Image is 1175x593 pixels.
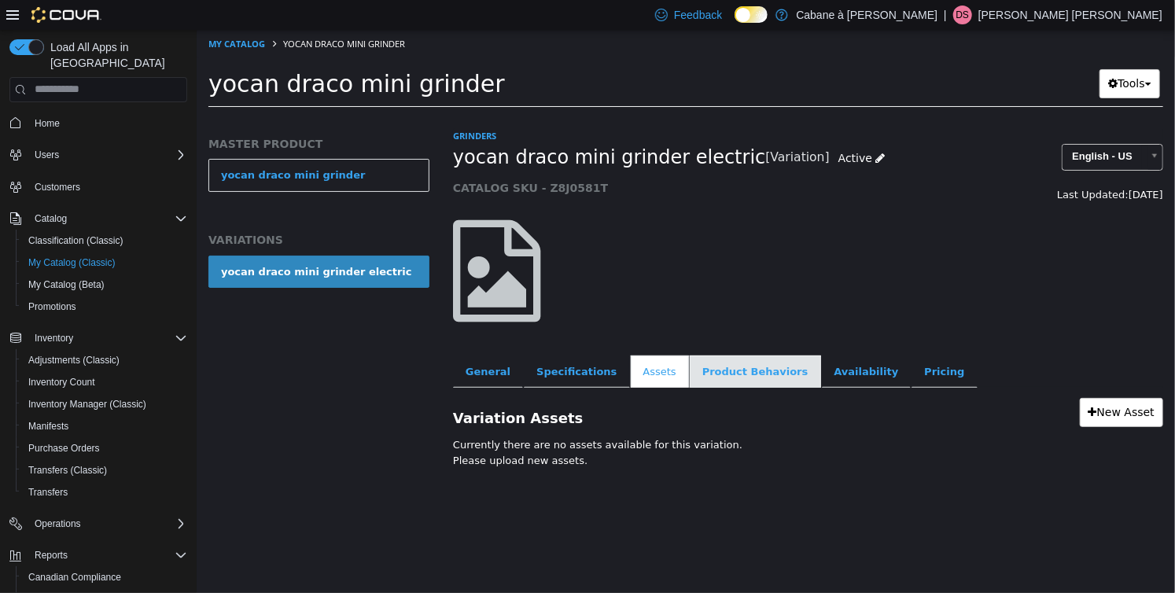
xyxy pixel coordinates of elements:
button: Canadian Compliance [16,566,193,588]
span: Inventory Manager (Classic) [28,398,146,411]
a: My Catalog (Beta) [22,275,111,294]
button: Inventory Manager (Classic) [16,393,193,415]
span: Reports [28,546,187,565]
a: My Catalog [12,8,68,20]
span: Operations [35,517,81,530]
a: General [256,326,326,359]
span: Operations [28,514,187,533]
span: Promotions [22,297,187,316]
h3: Variation Assets [256,368,669,397]
span: Feedback [674,7,722,23]
span: yocan draco mini grinder electric [256,116,569,140]
button: Reports [3,544,193,566]
span: Customers [35,181,80,193]
span: Home [35,117,60,130]
button: Tools [903,39,963,68]
span: Adjustments (Classic) [22,351,187,370]
button: Catalog [28,209,73,228]
span: Transfers [22,483,187,502]
button: My Catalog (Classic) [16,252,193,274]
h5: CATALOG SKU - Z8J0581T [256,151,783,165]
span: Inventory Manager (Classic) [22,395,187,414]
button: Inventory [28,329,79,348]
button: Classification (Classic) [16,230,193,252]
span: Customers [28,177,187,197]
span: Canadian Compliance [22,568,187,587]
button: Adjustments (Classic) [16,349,193,371]
span: Load All Apps in [GEOGRAPHIC_DATA] [44,39,187,71]
a: Specifications [327,326,433,359]
a: New Asset [883,368,967,397]
p: | [944,6,947,24]
button: Promotions [16,296,193,318]
span: Catalog [28,209,187,228]
span: Users [35,149,59,161]
a: Promotions [22,297,83,316]
a: Transfers (Classic) [22,461,113,480]
a: Classification (Classic) [22,231,130,250]
h5: MASTER PRODUCT [12,107,233,121]
button: Users [28,145,65,164]
button: Customers [3,175,193,198]
span: yocan draco mini grinder [87,8,208,20]
input: Dark Mode [735,6,768,23]
span: Last Updated: [860,159,932,171]
a: Home [28,114,66,133]
span: DS [956,6,969,24]
span: Reports [35,549,68,562]
span: Classification (Classic) [28,234,123,247]
button: Transfers (Classic) [16,459,193,481]
div: yocan draco mini grinder electric [24,234,215,250]
a: Adjustments (Classic) [22,351,126,370]
div: Currently there are no assets available for this variation. Please upload new assets. [256,407,967,438]
span: Home [28,113,187,133]
a: Inventory Manager (Classic) [22,395,153,414]
button: Home [3,112,193,134]
span: yocan draco mini grinder [12,40,308,68]
span: English - US [866,115,945,139]
a: Grinders [256,100,300,112]
p: Cabane à [PERSON_NAME] [796,6,937,24]
button: Catalog [3,208,193,230]
span: Transfers [28,486,68,499]
a: Availability [625,326,715,359]
button: Users [3,144,193,166]
button: Purchase Orders [16,437,193,459]
span: My Catalog (Classic) [28,256,116,269]
span: Inventory [28,329,187,348]
img: Cova [31,7,101,23]
p: [PERSON_NAME] [PERSON_NAME] [978,6,1162,24]
span: Transfers (Classic) [28,464,107,477]
span: Inventory [35,332,73,344]
span: My Catalog (Beta) [22,275,187,294]
span: Users [28,145,187,164]
a: Customers [28,178,87,197]
button: Transfers [16,481,193,503]
span: Manifests [28,420,68,433]
a: Purchase Orders [22,439,106,458]
a: Canadian Compliance [22,568,127,587]
span: Classification (Classic) [22,231,187,250]
button: Reports [28,546,74,565]
a: Pricing [715,326,780,359]
span: Inventory Count [22,373,187,392]
button: Manifests [16,415,193,437]
a: Manifests [22,417,75,436]
a: Inventory Count [22,373,101,392]
span: Promotions [28,300,76,313]
button: Inventory Count [16,371,193,393]
span: Inventory Count [28,376,95,389]
span: My Catalog (Beta) [28,278,105,291]
a: English - US [865,114,967,141]
button: My Catalog (Beta) [16,274,193,296]
div: Drake Seguin [953,6,972,24]
a: My Catalog (Classic) [22,253,122,272]
span: Adjustments (Classic) [28,354,120,366]
span: Purchase Orders [28,442,100,455]
span: Catalog [35,212,67,225]
button: Operations [28,514,87,533]
span: Active [642,122,676,134]
a: Product Behaviors [493,326,624,359]
a: Assets [434,326,492,359]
